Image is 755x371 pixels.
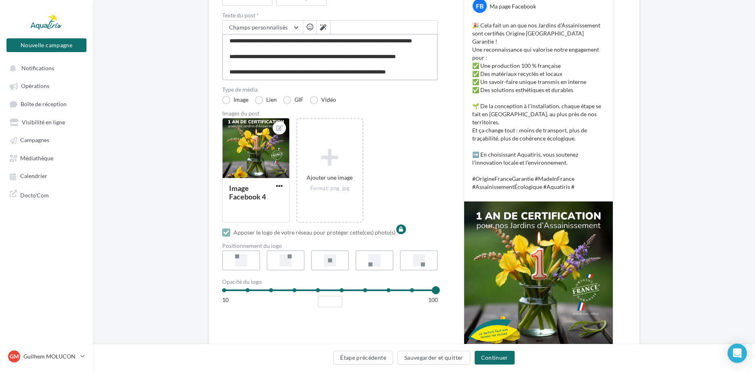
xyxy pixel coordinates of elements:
[222,96,248,104] label: Image
[10,352,19,361] span: GM
[6,38,86,52] button: Nouvelle campagne
[21,65,54,71] span: Notifications
[5,61,85,75] button: Notifications
[222,87,438,92] label: Type de média
[21,101,67,107] span: Boîte de réception
[20,190,49,199] span: Docto'Com
[222,243,438,249] div: Positionnement du logo
[333,351,393,365] button: Étape précédente
[21,83,49,90] span: Opérations
[5,115,88,129] a: Visibilité en ligne
[223,21,303,34] button: Champs personnalisés
[475,351,515,365] button: Continuer
[283,96,303,104] label: GIF
[222,296,229,304] div: 10
[397,351,470,365] button: Sauvegarder et quitter
[22,119,65,126] span: Visibilité en ligne
[490,2,536,10] div: Ma page Facebook
[5,151,88,165] a: Médiathèque
[728,344,747,363] div: Open Intercom Messenger
[428,296,438,304] div: 100
[20,155,53,161] span: Médiathèque
[5,132,88,147] a: Campagnes
[229,24,288,31] span: Champs personnalisés
[5,78,88,93] a: Opérations
[310,96,336,104] label: Vidéo
[255,96,277,104] label: Lien
[222,111,438,116] div: Images du post
[6,349,86,364] a: GM Guilhem MOLUCON
[20,173,47,180] span: Calendrier
[472,21,605,191] p: 🎉 Cela fait un an que nos Jardins d’Assainissement sont certifiés Origine [GEOGRAPHIC_DATA] Garan...
[222,13,438,18] label: Texte du post *
[5,168,88,183] a: Calendrier
[5,187,88,202] a: Docto'Com
[5,96,88,111] a: Boîte de réception
[229,184,266,201] div: Image Facebook 4
[20,137,49,144] span: Campagnes
[23,352,77,361] p: Guilhem MOLUCON
[222,279,438,285] div: Opacité du logo
[233,228,395,237] div: Apposer le logo de votre réseau pour protéger cette(ces) photo(s)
